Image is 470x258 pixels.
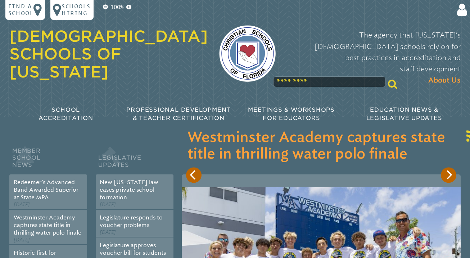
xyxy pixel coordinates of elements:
[287,30,461,86] p: The agency that [US_STATE]’s [DEMOGRAPHIC_DATA] schools rely on for best practices in accreditati...
[366,106,442,122] span: Education News & Legislative Updates
[9,27,208,81] a: [DEMOGRAPHIC_DATA] Schools of [US_STATE]
[219,25,276,82] img: csf-logo-web-colors.png
[96,146,173,175] h2: Legislative Updates
[14,214,81,236] a: Westminster Academy captures state title in thrilling water polo finale
[109,3,125,12] p: 100%
[100,179,158,201] a: New [US_STATE] law eases private school formation
[428,75,461,86] span: About Us
[100,201,116,208] span: [DATE]
[441,167,456,183] button: Next
[39,106,93,122] span: School Accreditation
[14,179,78,201] a: Redeemer’s Advanced Band Awarded Superior at State MPA
[8,3,33,17] p: Find a school
[100,229,116,235] span: [DATE]
[248,106,335,122] span: Meetings & Workshops for Educators
[187,130,455,162] h3: Westminster Academy captures state title in thrilling water polo finale
[62,3,91,17] p: Schools Hiring
[14,237,30,243] span: [DATE]
[100,214,163,228] a: Legislature responds to voucher problems
[9,146,87,175] h2: Member School News
[186,167,202,183] button: Previous
[14,201,30,208] span: [DATE]
[126,106,231,122] span: Professional Development & Teacher Certification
